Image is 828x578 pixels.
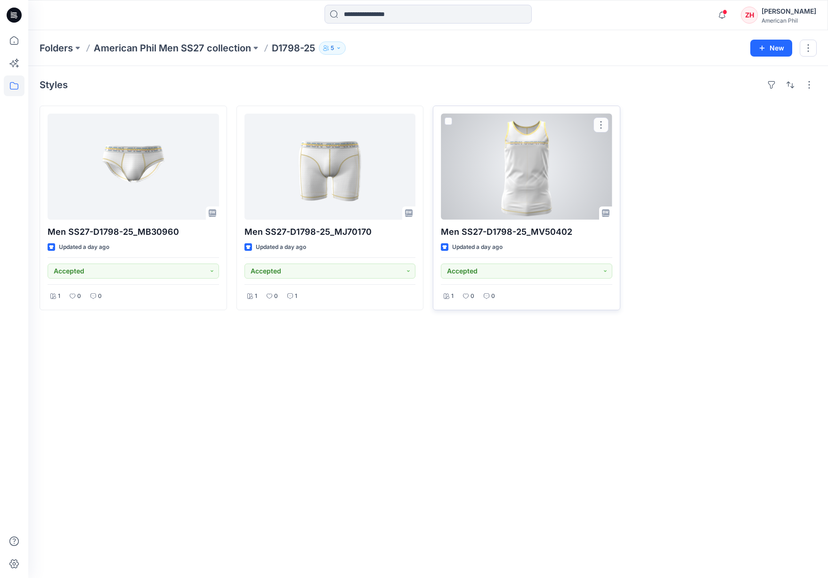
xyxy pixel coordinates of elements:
p: Updated a day ago [256,242,306,252]
p: 0 [274,291,278,301]
p: D1798-25 [272,41,315,55]
p: Men SS27-D1798-25_MB30960 [48,225,219,239]
a: Men SS27-D1798-25_MV50402 [441,114,612,220]
p: 1 [255,291,257,301]
div: ZH [741,7,758,24]
p: Updated a day ago [59,242,109,252]
p: Men SS27-D1798-25_MV50402 [441,225,612,239]
a: American Phil Men SS27 collection [94,41,251,55]
p: Men SS27-D1798-25_MJ70170 [244,225,416,239]
p: 0 [491,291,495,301]
button: 5 [319,41,346,55]
div: [PERSON_NAME] [762,6,816,17]
p: 0 [77,291,81,301]
a: Men SS27-D1798-25_MJ70170 [244,114,416,220]
p: 1 [58,291,60,301]
p: 1 [295,291,297,301]
p: Updated a day ago [452,242,503,252]
p: 5 [331,43,334,53]
a: Folders [40,41,73,55]
button: New [750,40,792,57]
a: Men SS27-D1798-25_MB30960 [48,114,219,220]
p: 0 [471,291,474,301]
p: 0 [98,291,102,301]
div: American Phil [762,17,816,24]
h4: Styles [40,79,68,91]
p: 1 [451,291,454,301]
